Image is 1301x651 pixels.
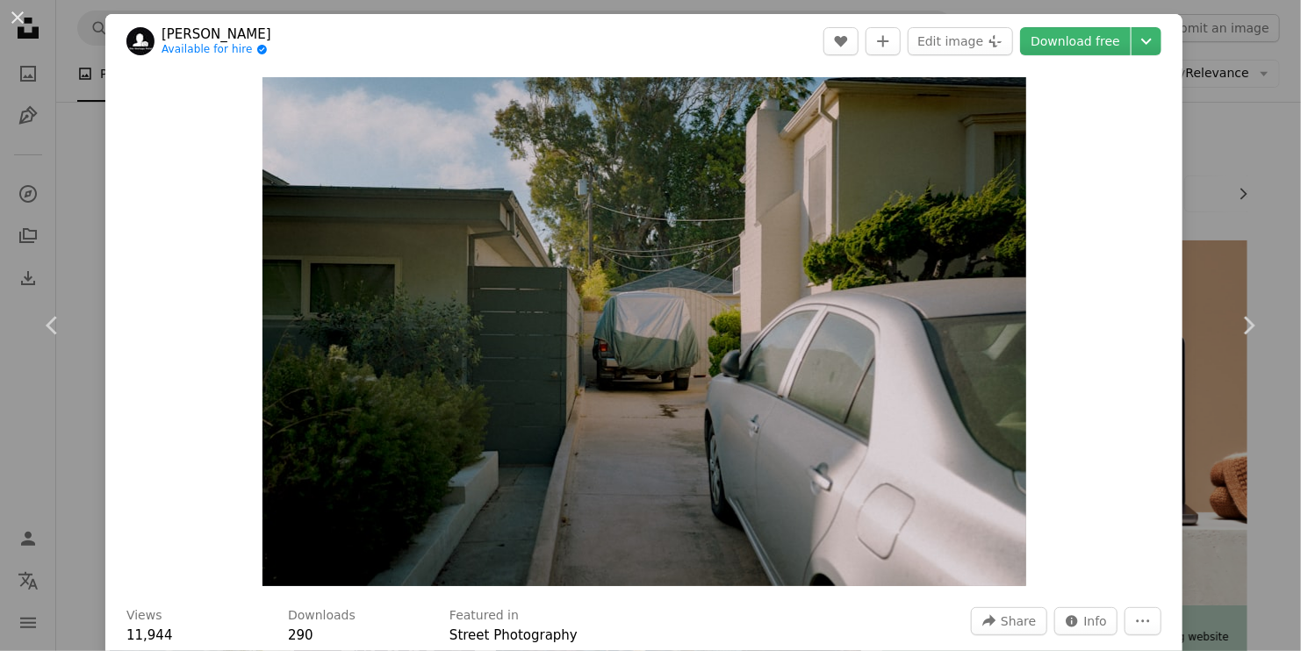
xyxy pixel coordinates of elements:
[823,27,859,55] button: Like
[262,77,1026,586] img: A car parked in a narrow driveway between houses.
[1196,241,1301,410] a: Next
[1020,27,1131,55] a: Download free
[1054,607,1118,635] button: Stats about this image
[908,27,1013,55] button: Edit image
[971,607,1046,635] button: Share this image
[262,77,1026,586] button: Zoom in on this image
[126,627,173,643] span: 11,944
[126,27,155,55] img: Go to Lerone Pieters's profile
[1084,608,1108,634] span: Info
[449,627,578,643] a: Street Photography
[1132,27,1161,55] button: Choose download size
[126,607,162,625] h3: Views
[1001,608,1036,634] span: Share
[449,607,519,625] h3: Featured in
[288,627,313,643] span: 290
[866,27,901,55] button: Add to Collection
[1125,607,1161,635] button: More Actions
[288,607,356,625] h3: Downloads
[162,25,271,43] a: [PERSON_NAME]
[162,43,271,57] a: Available for hire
